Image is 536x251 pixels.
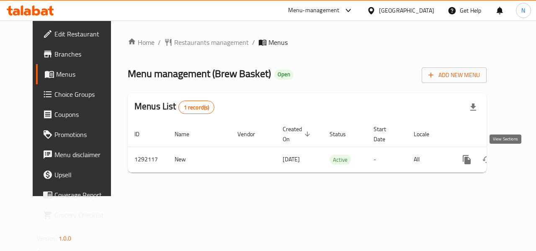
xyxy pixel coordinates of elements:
[54,150,116,160] span: Menu disclaimer
[168,147,231,172] td: New
[179,104,214,111] span: 1 record(s)
[54,49,116,59] span: Branches
[422,67,487,83] button: Add New Menu
[175,129,200,139] span: Name
[37,233,57,244] span: Version:
[252,37,255,47] li: /
[379,6,434,15] div: [GEOGRAPHIC_DATA]
[134,129,150,139] span: ID
[54,129,116,140] span: Promotions
[59,233,72,244] span: 1.0.0
[477,150,497,170] button: Change Status
[274,70,294,80] div: Open
[288,5,340,16] div: Menu-management
[274,71,294,78] span: Open
[36,205,122,225] a: Grocery Checklist
[407,147,450,172] td: All
[128,37,487,47] nav: breadcrumb
[428,70,480,80] span: Add New Menu
[36,185,122,205] a: Coverage Report
[174,37,249,47] span: Restaurants management
[237,129,266,139] span: Vendor
[134,100,214,114] h2: Menus List
[54,210,116,220] span: Grocery Checklist
[54,170,116,180] span: Upsell
[268,37,288,47] span: Menus
[463,97,483,117] div: Export file
[128,64,271,83] span: Menu management ( Brew Basket )
[36,104,122,124] a: Coupons
[36,44,122,64] a: Branches
[36,84,122,104] a: Choice Groups
[283,154,300,165] span: [DATE]
[374,124,397,144] span: Start Date
[164,37,249,47] a: Restaurants management
[330,155,351,165] span: Active
[283,124,313,144] span: Created On
[414,129,440,139] span: Locale
[367,147,407,172] td: -
[54,29,116,39] span: Edit Restaurant
[54,89,116,99] span: Choice Groups
[36,145,122,165] a: Menu disclaimer
[330,129,357,139] span: Status
[56,69,116,79] span: Menus
[521,6,525,15] span: N
[36,24,122,44] a: Edit Restaurant
[36,165,122,185] a: Upsell
[54,190,116,200] span: Coverage Report
[457,150,477,170] button: more
[128,37,155,47] a: Home
[128,147,168,172] td: 1292117
[54,109,116,119] span: Coupons
[36,64,122,84] a: Menus
[178,101,215,114] div: Total records count
[158,37,161,47] li: /
[36,124,122,145] a: Promotions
